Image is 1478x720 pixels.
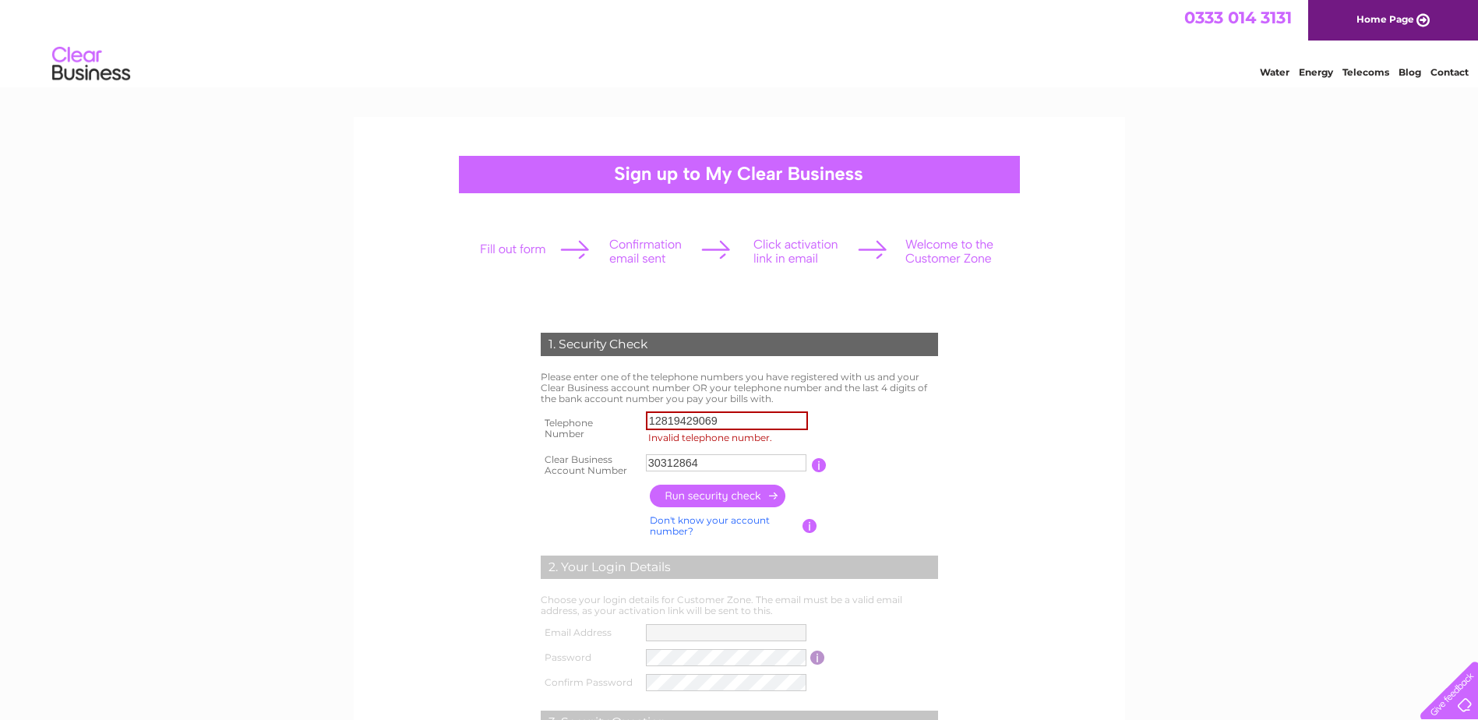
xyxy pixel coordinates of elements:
[537,450,642,481] th: Clear Business Account Number
[1260,66,1289,78] a: Water
[537,591,942,620] td: Choose your login details for Customer Zone. The email must be a valid email address, as your act...
[537,408,642,450] th: Telephone Number
[537,368,942,408] td: Please enter one of the telephone numbers you have registered with us and your Clear Business acc...
[802,519,817,533] input: Information
[650,514,770,537] a: Don't know your account number?
[51,41,131,88] img: logo.png
[1342,66,1389,78] a: Telecoms
[646,430,813,446] label: Invalid telephone number.
[1430,66,1469,78] a: Contact
[1399,66,1421,78] a: Blog
[537,620,643,645] th: Email Address
[1299,66,1333,78] a: Energy
[537,645,643,670] th: Password
[812,458,827,472] input: Information
[541,556,938,579] div: 2. Your Login Details
[1184,8,1292,27] a: 0333 014 3131
[372,9,1108,76] div: Clear Business is a trading name of Verastar Limited (registered in [GEOGRAPHIC_DATA] No. 3667643...
[541,333,938,356] div: 1. Security Check
[810,651,825,665] input: Information
[537,670,643,695] th: Confirm Password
